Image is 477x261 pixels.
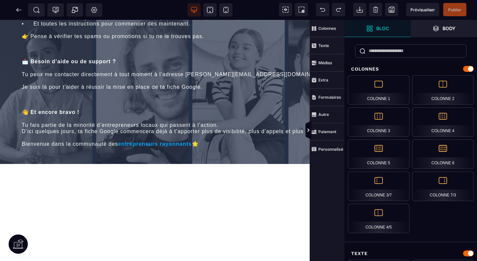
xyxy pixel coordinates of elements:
div: Colonne 4 [412,107,474,137]
span: Nettoyage [369,3,382,16]
span: Colonnes [310,20,344,37]
div: Colonne 4/5 [348,204,409,233]
span: Voir tablette [203,3,217,17]
span: Médias [310,54,344,72]
strong: Texte [318,43,329,48]
span: SEO [33,7,40,13]
strong: Colonnes [318,26,336,31]
span: Code de suivi [47,3,64,17]
span: Aperçu [406,3,439,16]
span: Popup [72,7,78,13]
strong: Extra [318,78,328,82]
strong: Paiement [318,129,336,134]
strong: Bloc [376,26,389,31]
b: entrepreneurs rayonnants [118,121,191,127]
span: Prévisualiser [410,7,435,12]
b: 📩 Besoin d’aide ou de support ? [22,39,116,44]
span: Créer une alerte modale [67,3,83,17]
div: Colonne 6 [412,139,474,169]
strong: Body [443,26,455,31]
span: Enregistrer le contenu [443,3,466,16]
div: Texte [344,247,477,260]
div: Colonnes [344,63,477,75]
text: Tu fais partie de la minorité d’entrepreneurs locaux qui passent à l’action. D’ici quelques jours... [22,87,383,129]
strong: Formulaires [318,95,341,100]
span: Tracking [52,7,59,13]
text: Tu peux me contacter directement à tout moment à l’adresse [PERSON_NAME][EMAIL_ADDRESS][DOMAIN_NA... [22,37,383,72]
span: Publier [448,7,461,12]
span: Enregistrer [385,3,398,16]
span: Paiement [310,123,344,140]
div: Colonne 1 [348,75,409,105]
div: Colonne 3/7 [348,172,409,201]
span: Retour [12,3,26,17]
span: Favicon [86,3,102,17]
span: Voir bureau [187,3,201,17]
span: Capture d'écran [295,3,308,16]
span: Afficher les vues [344,121,351,140]
span: Formulaires [310,89,344,106]
span: Rétablir [332,3,345,16]
span: Ouvrir les blocs [344,20,411,37]
strong: Personnalisé [318,147,343,152]
span: Réglages Body [91,7,97,13]
span: Ouvrir les calques [411,20,477,37]
span: Importer [353,3,366,16]
div: Colonne 5 [348,139,409,169]
span: Extra [310,72,344,89]
span: Texte [310,37,344,54]
span: Personnalisé [310,140,344,158]
span: Voir mobile [219,3,233,17]
b: 👋 Et encore bravo ! [22,89,79,95]
div: Colonne 7/3 [412,172,474,201]
strong: Médias [318,60,332,65]
strong: Autre [318,112,329,117]
span: Voir les composants [279,3,292,16]
span: Autre [310,106,344,123]
span: Défaire [316,3,329,16]
div: Colonne 3 [348,107,409,137]
span: Métadata SEO [28,3,45,17]
div: Colonne 2 [412,75,474,105]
